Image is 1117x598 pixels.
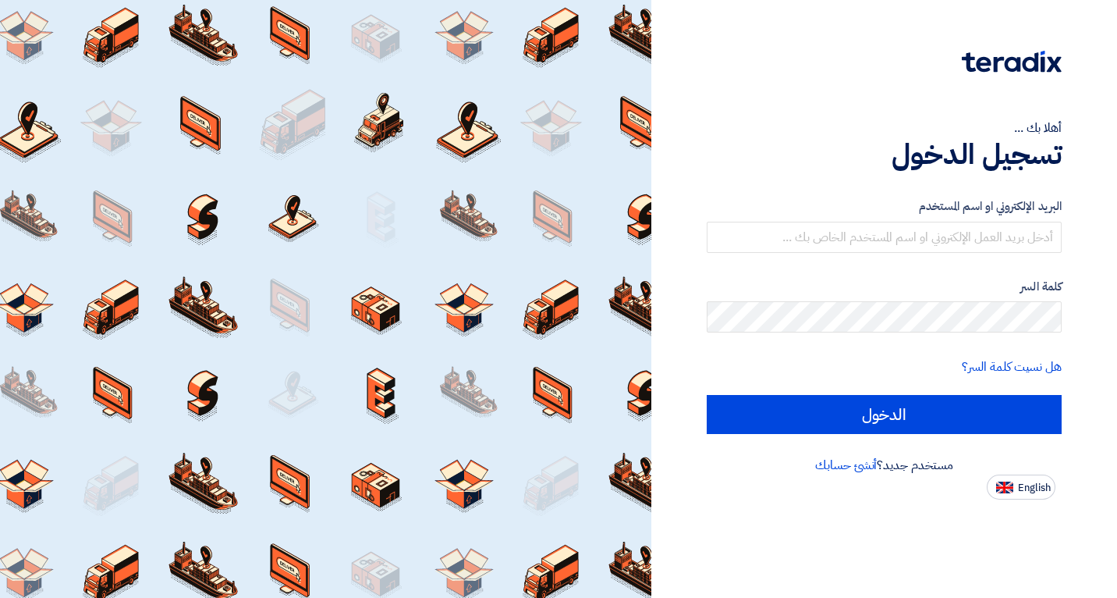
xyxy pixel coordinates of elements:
label: البريد الإلكتروني او اسم المستخدم [707,198,1062,215]
h1: تسجيل الدخول [707,137,1062,172]
span: English [1018,482,1051,493]
img: Teradix logo [962,51,1062,73]
a: هل نسيت كلمة السر؟ [962,358,1062,376]
img: en-US.png [996,482,1013,493]
input: الدخول [707,395,1062,434]
input: أدخل بريد العمل الإلكتروني او اسم المستخدم الخاص بك ... [707,222,1062,253]
label: كلمة السر [707,278,1062,296]
button: English [987,475,1055,500]
a: أنشئ حسابك [815,456,877,475]
div: أهلا بك ... [707,119,1062,137]
div: مستخدم جديد؟ [707,456,1062,475]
